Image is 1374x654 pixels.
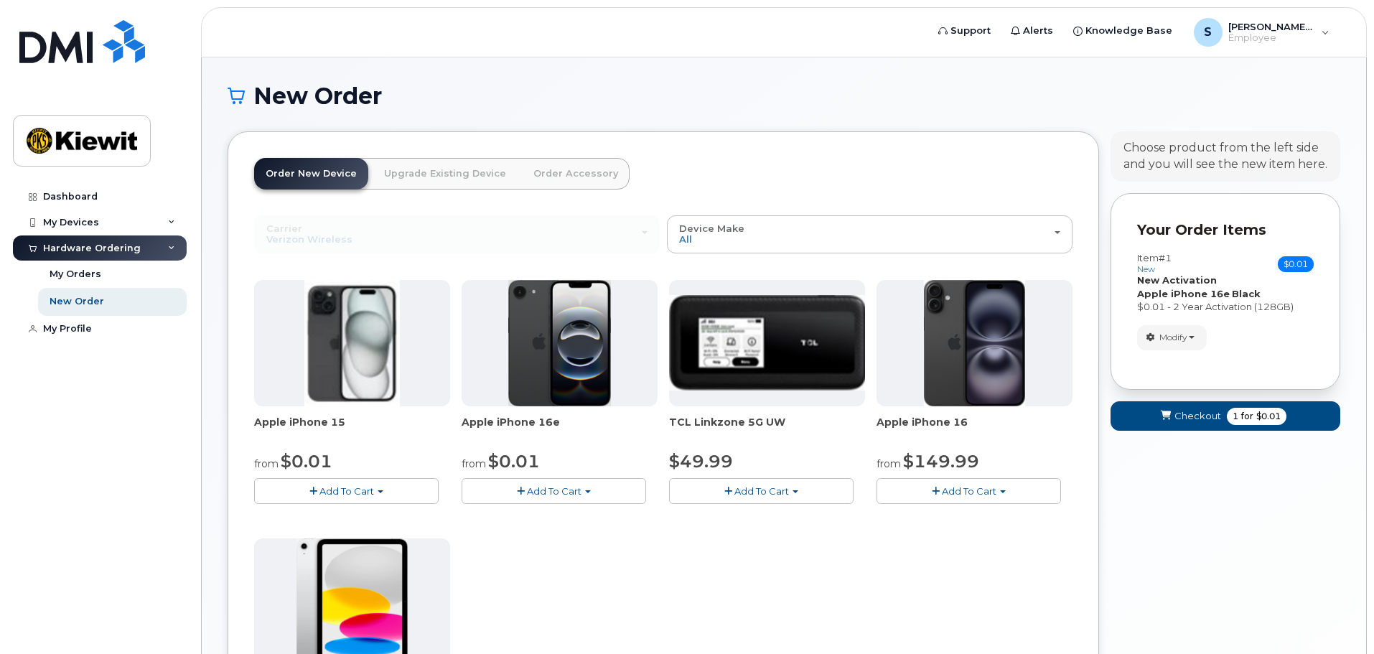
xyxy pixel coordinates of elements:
[462,478,646,503] button: Add To Cart
[669,295,865,390] img: linkzone5g.png
[488,451,540,472] span: $0.01
[1238,410,1256,423] span: for
[679,233,692,245] span: All
[1123,140,1327,173] div: Choose product from the left side and you will see the new item here.
[669,478,854,503] button: Add To Cart
[254,478,439,503] button: Add To Cart
[924,280,1025,406] img: iphone_16_plus.png
[304,280,400,406] img: iphone15.jpg
[522,158,630,190] a: Order Accessory
[669,415,865,444] div: TCL Linkzone 5G UW
[254,457,279,470] small: from
[1278,256,1314,272] span: $0.01
[877,478,1061,503] button: Add To Cart
[1174,409,1221,423] span: Checkout
[667,215,1072,253] button: Device Make All
[319,485,374,497] span: Add To Cart
[281,451,332,472] span: $0.01
[1111,401,1340,431] button: Checkout 1 for $0.01
[228,83,1340,108] h1: New Order
[903,451,979,472] span: $149.99
[1137,220,1314,240] p: Your Order Items
[527,485,581,497] span: Add To Cart
[254,415,450,444] div: Apple iPhone 15
[1137,264,1155,274] small: new
[679,223,744,234] span: Device Make
[1232,288,1261,299] strong: Black
[1137,274,1217,286] strong: New Activation
[373,158,518,190] a: Upgrade Existing Device
[1137,300,1314,314] div: $0.01 - 2 Year Activation (128GB)
[1256,410,1281,423] span: $0.01
[508,280,612,406] img: iphone16e.png
[877,457,901,470] small: from
[1233,410,1238,423] span: 1
[1159,331,1187,344] span: Modify
[669,451,733,472] span: $49.99
[734,485,789,497] span: Add To Cart
[254,158,368,190] a: Order New Device
[462,415,658,444] div: Apple iPhone 16e
[462,457,486,470] small: from
[1159,252,1172,263] span: #1
[1312,592,1363,643] iframe: Messenger Launcher
[877,415,1072,444] div: Apple iPhone 16
[1137,253,1172,274] h3: Item
[1137,288,1230,299] strong: Apple iPhone 16e
[1137,325,1207,350] button: Modify
[942,485,996,497] span: Add To Cart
